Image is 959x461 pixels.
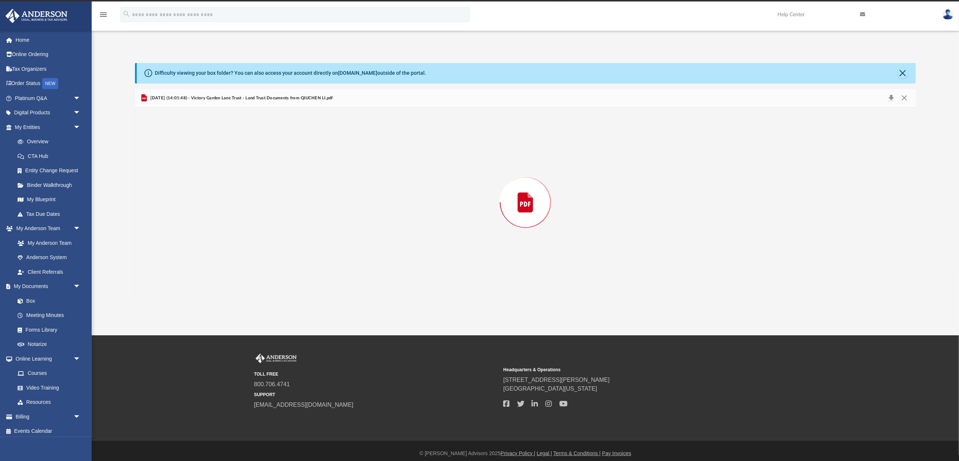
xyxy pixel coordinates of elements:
[5,424,92,439] a: Events Calendar
[73,351,88,366] span: arrow_drop_down
[501,450,535,456] a: Privacy Policy |
[10,265,88,279] a: Client Referrals
[885,93,898,103] button: Download
[10,294,84,308] a: Box
[10,250,88,265] a: Anderson System
[10,207,92,221] a: Tax Due Dates
[10,149,92,163] a: CTA Hub
[42,78,58,89] div: NEW
[10,178,92,192] a: Binder Walkthrough
[10,337,88,352] a: Notarize
[5,62,92,76] a: Tax Organizers
[254,391,498,398] small: SUPPORT
[537,450,552,456] a: Legal |
[254,371,498,377] small: TOLL FREE
[338,70,377,76] a: [DOMAIN_NAME]
[5,47,92,62] a: Online Ordering
[5,221,88,236] a: My Anderson Teamarrow_drop_down
[10,322,84,337] a: Forms Library
[10,192,88,207] a: My Blueprint
[897,93,911,103] button: Close
[942,9,953,20] img: User Pic
[149,95,333,102] span: [DATE] (14:01:48) - Victory Garden Lane Trust - Land Trust Documents from QIUCHEN LI.pdf
[504,377,610,383] a: [STREET_ADDRESS][PERSON_NAME]
[504,386,597,392] a: [GEOGRAPHIC_DATA][US_STATE]
[10,366,88,381] a: Courses
[5,33,92,47] a: Home
[10,236,84,250] a: My Anderson Team
[602,450,631,456] a: Pay Invoices
[122,10,131,18] i: search
[10,163,92,178] a: Entity Change Request
[73,106,88,121] span: arrow_drop_down
[898,68,908,78] button: Close
[5,279,88,294] a: My Documentsarrow_drop_down
[5,409,92,424] a: Billingarrow_drop_down
[254,354,298,363] img: Anderson Advisors Platinum Portal
[254,402,354,408] a: [EMAIL_ADDRESS][DOMAIN_NAME]
[73,120,88,135] span: arrow_drop_down
[553,450,601,456] a: Terms & Conditions |
[99,14,108,19] a: menu
[73,221,88,236] span: arrow_drop_down
[10,380,84,395] a: Video Training
[5,91,92,106] a: Platinum Q&Aarrow_drop_down
[10,395,88,410] a: Resources
[73,409,88,424] span: arrow_drop_down
[3,9,70,23] img: Anderson Advisors Platinum Portal
[73,91,88,106] span: arrow_drop_down
[5,120,92,134] a: My Entitiesarrow_drop_down
[5,76,92,91] a: Order StatusNEW
[254,381,290,387] a: 800.706.4741
[504,366,748,373] small: Headquarters & Operations
[135,89,916,297] div: Preview
[10,308,88,323] a: Meeting Minutes
[92,450,959,457] div: © [PERSON_NAME] Advisors 2025
[73,279,88,294] span: arrow_drop_down
[155,69,426,77] div: Difficulty viewing your box folder? You can also access your account directly on outside of the p...
[10,134,92,149] a: Overview
[99,10,108,19] i: menu
[5,106,92,120] a: Digital Productsarrow_drop_down
[5,351,88,366] a: Online Learningarrow_drop_down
